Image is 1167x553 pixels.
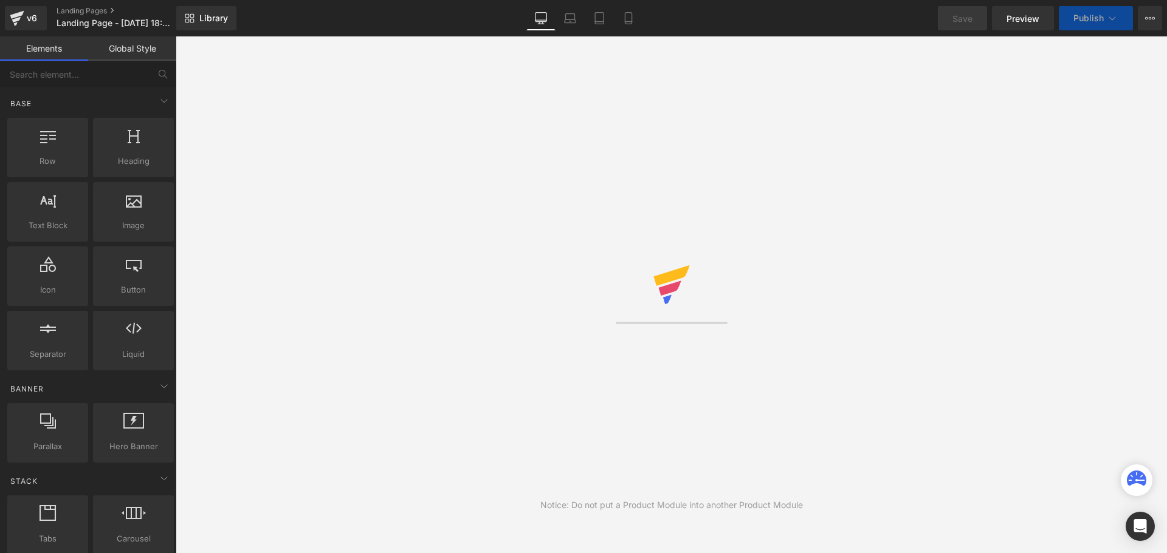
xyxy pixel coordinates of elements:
a: New Library [176,6,236,30]
div: v6 [24,10,40,26]
a: Global Style [88,36,176,61]
a: v6 [5,6,47,30]
span: Row [11,155,84,168]
a: Landing Pages [57,6,196,16]
div: Open Intercom Messenger [1126,512,1155,541]
span: Text Block [11,219,84,232]
span: Liquid [97,348,170,361]
span: Icon [11,283,84,296]
span: Hero Banner [97,440,170,453]
span: Base [9,98,33,109]
span: Library [199,13,228,24]
button: Publish [1059,6,1133,30]
span: Parallax [11,440,84,453]
button: More [1138,6,1162,30]
span: Preview [1007,12,1039,25]
a: Laptop [556,6,585,30]
span: Heading [97,155,170,168]
span: Save [952,12,972,25]
span: Carousel [97,532,170,545]
span: Publish [1073,13,1104,23]
a: Preview [992,6,1054,30]
span: Button [97,283,170,296]
span: Stack [9,475,39,487]
a: Mobile [614,6,643,30]
span: Separator [11,348,84,361]
a: Desktop [526,6,556,30]
span: Banner [9,383,45,395]
span: Tabs [11,532,84,545]
a: Tablet [585,6,614,30]
div: Notice: Do not put a Product Module into another Product Module [540,498,803,512]
span: Landing Page - [DATE] 18:28:09 [57,18,173,28]
span: Image [97,219,170,232]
